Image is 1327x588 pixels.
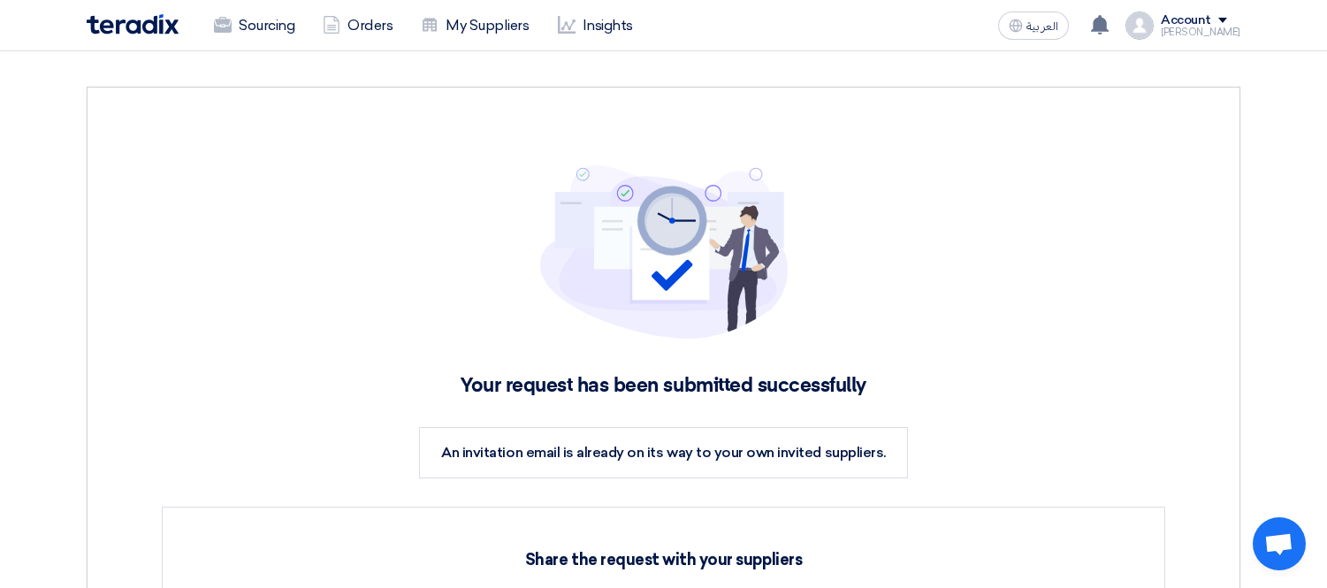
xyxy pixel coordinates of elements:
[162,374,1165,399] h2: Your request has been submitted successfully
[441,444,885,461] span: An invitation email is already on its way to your own invited suppliers.
[544,6,647,45] a: Insights
[1253,517,1306,570] div: Open chat
[200,6,309,45] a: Sourcing
[1125,11,1154,40] img: profile_test.png
[540,165,788,339] img: project-submitted.svg
[1026,20,1058,33] span: العربية
[1161,27,1240,37] div: [PERSON_NAME]
[184,550,1143,569] h3: Share the request with your suppliers
[309,6,407,45] a: Orders
[407,6,543,45] a: My Suppliers
[998,11,1069,40] button: العربية
[1161,13,1211,28] div: Account
[87,14,179,34] img: Teradix logo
